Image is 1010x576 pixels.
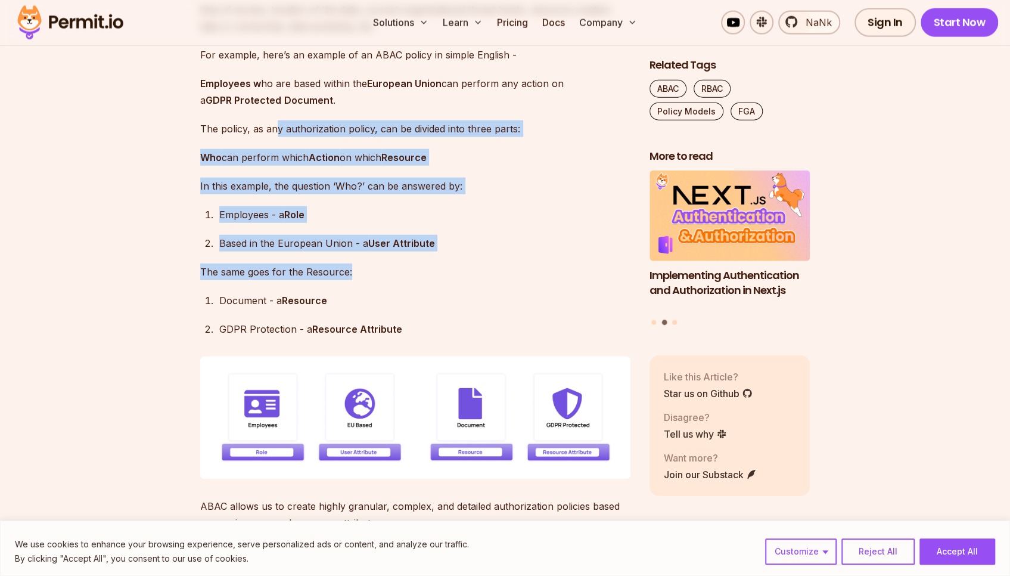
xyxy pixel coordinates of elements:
button: Go to slide 2 [661,320,667,325]
img: image (52).png [200,357,630,479]
p: The same goes for the Resource: [200,264,630,280]
strong: Action [309,151,340,163]
div: Document - a [219,292,630,309]
button: Go to slide 1 [651,320,656,324]
img: Implementing Authentication and Authorization in Next.js [649,171,810,261]
div: Based in the European Union - a [219,235,630,252]
a: Implementing Authentication and Authorization in Next.jsImplementing Authentication and Authoriza... [649,171,810,312]
div: Employees - a [219,206,630,223]
a: NaNk [778,11,840,35]
strong: Employees w [200,78,261,89]
img: Permit logo [12,2,129,43]
div: Posts [649,171,810,327]
strong: GDPR Protected [206,94,281,106]
button: Reject All [841,538,915,565]
a: FGA [731,102,763,120]
span: NaNk [798,16,832,30]
p: In this example, the question ‘Who?’ can be answered by: [200,178,630,194]
p: We use cookies to enhance your browsing experience, serve personalized ads or content, and analyz... [15,537,469,552]
p: ho are based within the can perform any action on a . [200,75,630,109]
li: 2 of 3 [649,171,810,312]
strong: Resource [282,295,327,306]
button: Go to slide 3 [672,320,677,324]
p: Want more? [664,450,757,464]
a: Start Now [921,8,999,37]
h2: More to read [649,148,810,163]
h3: Implementing Authentication and Authorization in Next.js [649,268,810,298]
div: GDPR Protection - a [219,321,630,337]
p: For example, here’s an example of an ABAC policy in simple English - [200,47,630,63]
p: ABAC allows us to create highly granular, complex, and detailed authorization policies based on v... [200,498,630,531]
strong: Document [284,94,333,106]
a: Star us on Github [664,386,753,400]
a: Tell us why [664,426,727,441]
p: The policy, as any authorization policy, can be divided into three parts: [200,120,630,137]
h2: Related Tags [649,57,810,72]
button: Accept All [919,538,995,565]
strong: User Attribute [368,237,435,249]
a: ABAC [649,79,686,97]
button: Customize [765,538,837,565]
strong: Role [284,209,304,221]
a: Pricing [492,11,533,35]
button: Solutions [368,11,433,35]
strong: Resource [381,151,427,163]
button: Company [574,11,642,35]
strong: Resource Attribute [312,323,402,335]
a: Policy Models [649,102,723,120]
a: RBAC [694,79,731,97]
strong: Who [200,151,222,163]
p: Like this Article? [664,369,753,383]
a: Docs [537,11,570,35]
strong: European Union [367,78,442,89]
a: Join our Substack [664,467,757,481]
button: Learn [438,11,487,35]
p: can perform which on which [200,149,630,166]
p: By clicking "Accept All", you consent to our use of cookies. [15,552,469,566]
p: Disagree? [664,410,727,424]
a: Sign In [854,8,916,37]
